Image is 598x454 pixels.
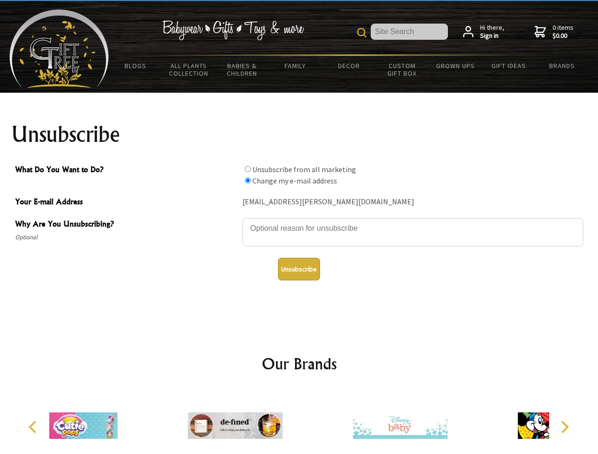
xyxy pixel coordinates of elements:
a: Babies & Children [215,56,269,83]
a: 0 items$0.00 [535,24,573,40]
label: Unsubscribe from all marketing [252,165,356,174]
img: Babywear - Gifts - Toys & more [162,20,304,40]
button: Previous [24,417,45,437]
a: Gift Ideas [482,56,536,76]
span: Optional [15,232,238,243]
a: Hi there,Sign in [463,24,504,40]
a: BLOGS [109,56,162,76]
button: Next [554,417,575,437]
a: Custom Gift Box [375,56,429,83]
span: Hi there, [480,24,504,40]
a: Brands [536,56,589,76]
a: All Plants Collection [162,56,216,83]
img: product search [357,28,366,37]
input: What Do You Want to Do? [245,177,251,183]
span: What Do You Want to Do? [15,164,238,177]
a: Grown Ups [428,56,482,76]
label: Change my e-mail address [252,176,337,185]
img: Babyware - Gifts - Toys and more... [9,9,109,88]
strong: Sign in [480,32,504,40]
input: What Do You Want to Do? [245,166,251,172]
button: Unsubscribe [278,258,320,280]
span: Your E-mail Address [15,196,238,210]
span: Why Are You Unsubscribing? [15,218,238,232]
h1: Unsubscribe [11,123,587,146]
strong: $0.00 [553,32,573,40]
h2: Our Brands [19,352,580,375]
input: Site Search [371,24,448,40]
span: 0 items [553,23,573,40]
textarea: Why Are You Unsubscribing? [242,218,583,246]
div: [EMAIL_ADDRESS][PERSON_NAME][DOMAIN_NAME] [242,195,583,210]
a: Decor [322,56,375,76]
a: Family [269,56,322,76]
